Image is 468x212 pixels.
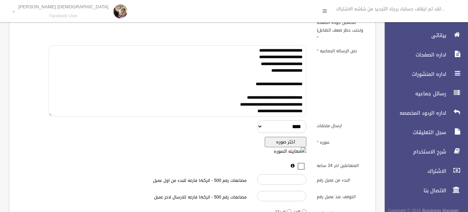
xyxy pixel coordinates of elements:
a: الاشتراك [379,164,468,179]
small: Facebook User [18,14,109,19]
a: اداره المنشورات [379,67,468,82]
span: شرح الاستخدام [379,148,448,155]
span: اداره المنشورات [379,71,448,78]
label: التوقف عند عميل رقم [312,191,371,201]
h6: مضاعفات رقم 500 - اتركها فارغه للارسال لاخر عميل [108,195,247,200]
label: ارسال ملحقات [312,120,371,130]
img: معاينه الصوره [274,147,306,156]
span: اداره الصفحات [379,51,448,58]
label: البدء من عميل رقم [312,174,371,184]
span: رسائل جماعيه [379,90,448,97]
a: بياناتى [379,28,468,43]
p: [DEMOGRAPHIC_DATA] [PERSON_NAME] [18,4,109,9]
a: سجل التعليقات [379,125,468,140]
span: الاتصال بنا [379,187,448,194]
h6: مضاعفات رقم 500 - اتركها فارغه للبدء من اول عميل [108,178,247,183]
span: بياناتى [379,32,448,39]
a: رسائل جماعيه [379,86,468,101]
label: المتفاعلين اخر 24 ساعه [312,160,371,170]
a: الاتصال بنا [379,183,468,198]
a: شرح الاستخدام [379,144,468,159]
a: اداره الردود المخصصه [379,105,468,121]
a: اداره الصفحات [379,47,468,62]
span: الاشتراك [379,168,448,175]
label: نص الرساله الجماعيه [312,45,371,55]
button: اختر صوره [265,137,306,147]
label: صوره [312,137,371,147]
span: سجل التعليقات [379,129,448,136]
span: اداره الردود المخصصه [379,109,448,116]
